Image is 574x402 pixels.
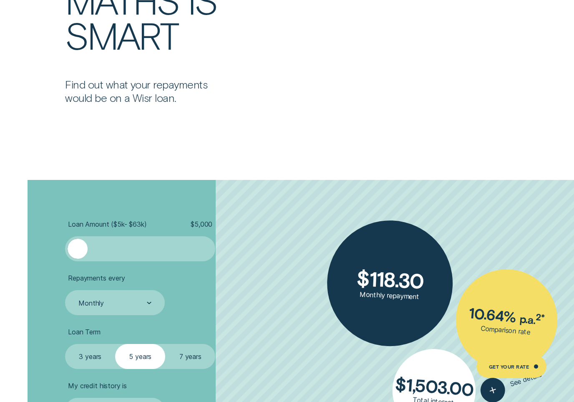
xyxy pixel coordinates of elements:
p: Find out what your repayments would be on a Wisr loan. [65,78,228,105]
label: 5 years [115,344,165,369]
label: 3 years [65,344,115,369]
a: GET YOUR RATE [476,355,546,378]
span: Loan Term [68,328,101,336]
span: See details [509,370,543,388]
span: Repayments every [68,274,125,282]
div: Monthly [78,299,104,307]
span: $ 5,000 [191,220,212,228]
span: Loan Amount ( $5k - $63k ) [68,220,146,228]
label: 7 years [165,344,215,369]
span: My credit history is [68,382,127,390]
